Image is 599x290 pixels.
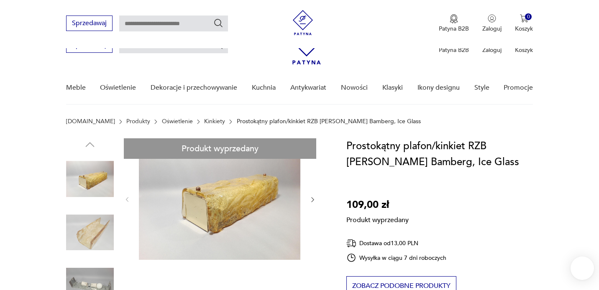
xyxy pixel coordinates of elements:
h1: Prostokątny plafon/kinkiet RZB [PERSON_NAME] Bamberg, Ice Glass [346,138,533,170]
button: Zaloguj [482,14,502,33]
a: Kuchnia [252,72,276,104]
a: Oświetlenie [162,118,193,125]
div: Dostawa od 13,00 PLN [346,238,447,249]
p: 109,00 zł [346,197,409,213]
div: Wysyłka w ciągu 7 dni roboczych [346,253,447,263]
a: Ikony designu [417,72,460,104]
p: Patyna B2B [439,46,469,54]
p: Patyna B2B [439,25,469,33]
button: Patyna B2B [439,14,469,33]
p: Zaloguj [482,25,502,33]
img: Ikonka użytkownika [488,14,496,23]
a: Promocje [504,72,533,104]
a: [DOMAIN_NAME] [66,118,115,125]
a: Klasyki [382,72,403,104]
img: Patyna - sklep z meblami i dekoracjami vintage [290,10,315,35]
a: Nowości [341,72,368,104]
img: Ikona koszyka [520,14,528,23]
a: Meble [66,72,86,104]
div: 0 [525,13,532,21]
a: Sprzedawaj [66,43,113,49]
p: Prostokątny plafon/kinkiet RZB [PERSON_NAME] Bamberg, Ice Glass [237,118,421,125]
p: Koszyk [515,46,533,54]
button: Szukaj [213,18,223,28]
a: Antykwariat [290,72,326,104]
img: Ikona dostawy [346,238,356,249]
p: Koszyk [515,25,533,33]
p: Produkt wyprzedany [346,213,409,225]
a: Produkty [126,118,150,125]
a: Style [474,72,489,104]
a: Ikona medaluPatyna B2B [439,14,469,33]
button: 0Koszyk [515,14,533,33]
iframe: Smartsupp widget button [571,256,594,280]
button: Sprzedawaj [66,16,113,31]
a: Oświetlenie [100,72,136,104]
a: Dekoracje i przechowywanie [151,72,237,104]
a: Kinkiety [204,118,225,125]
a: Sprzedawaj [66,21,113,27]
img: Ikona medalu [450,14,458,23]
p: Zaloguj [482,46,502,54]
